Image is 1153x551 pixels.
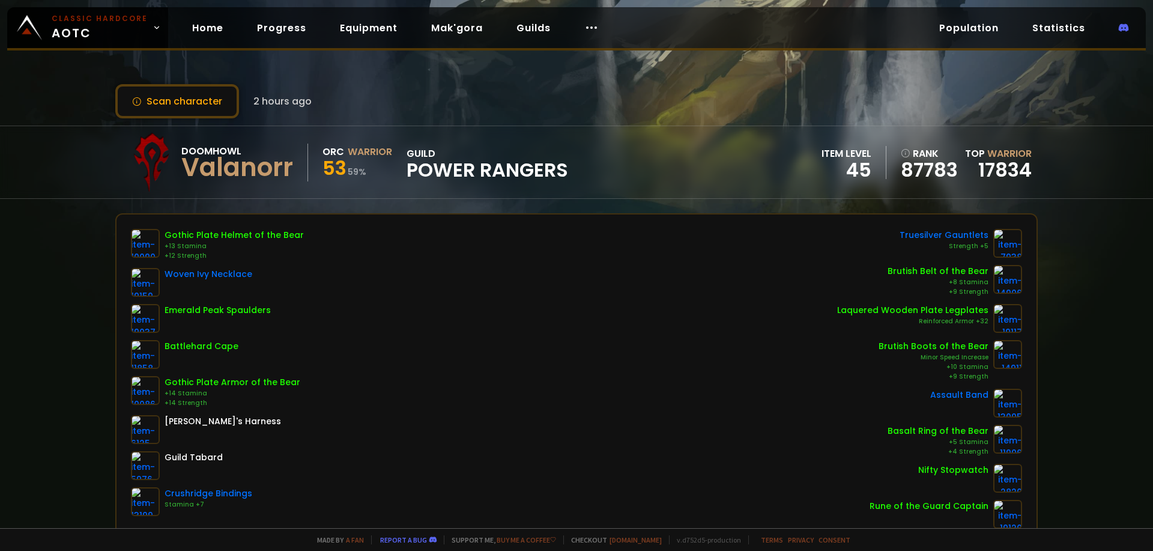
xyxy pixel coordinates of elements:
[870,500,988,513] div: Rune of the Guard Captain
[52,13,148,24] small: Classic Hardcore
[165,340,238,353] div: Battlehard Cape
[930,389,988,401] div: Assault Band
[993,389,1022,418] img: item-13095
[322,144,344,159] div: Orc
[310,535,364,544] span: Made by
[380,535,427,544] a: Report a bug
[131,268,160,297] img: item-19159
[165,398,300,408] div: +14 Strength
[822,161,871,179] div: 45
[165,229,304,242] div: Gothic Plate Helmet of the Bear
[507,16,560,40] a: Guilds
[131,229,160,258] img: item-10090
[822,146,871,161] div: item level
[965,146,1032,161] div: Top
[888,265,988,278] div: Brutish Belt of the Bear
[7,7,168,48] a: Classic HardcoreAOTC
[346,535,364,544] a: a fan
[322,154,347,181] span: 53
[837,304,988,317] div: Laquered Wooden Plate Legplates
[993,229,1022,258] img: item-7938
[888,287,988,297] div: +9 Strength
[761,535,783,544] a: Terms
[165,500,252,510] div: Stamina +7
[348,166,366,178] small: 59 %
[610,535,662,544] a: [DOMAIN_NAME]
[879,362,988,372] div: +10 Stamina
[993,500,1022,529] img: item-19120
[165,242,304,251] div: +13 Stamina
[131,415,160,444] img: item-6125
[330,16,407,40] a: Equipment
[993,464,1022,493] img: item-2820
[888,425,988,437] div: Basalt Ring of the Bear
[669,535,741,544] span: v. d752d5 - production
[407,161,568,179] span: Power Rangers
[115,84,239,118] button: Scan character
[993,425,1022,454] img: item-11996
[987,147,1032,160] span: Warrior
[788,535,814,544] a: Privacy
[131,487,160,516] img: item-13199
[1023,16,1095,40] a: Statistics
[888,447,988,457] div: +4 Strength
[165,389,300,398] div: +14 Stamina
[819,535,850,544] a: Consent
[165,268,252,281] div: Woven Ivy Necklace
[563,535,662,544] span: Checkout
[993,304,1022,333] img: item-19117
[165,415,281,428] div: [PERSON_NAME]'s Harness
[888,437,988,447] div: +5 Stamina
[131,304,160,333] img: item-19037
[247,16,316,40] a: Progress
[131,376,160,405] img: item-10086
[879,340,988,353] div: Brutish Boots of the Bear
[422,16,492,40] a: Mak'gora
[165,376,300,389] div: Gothic Plate Armor of the Bear
[918,464,988,476] div: Nifty Stopwatch
[131,451,160,480] img: item-5976
[131,340,160,369] img: item-11858
[497,535,556,544] a: Buy me a coffee
[900,242,988,251] div: Strength +5
[348,144,392,159] div: Warrior
[52,13,148,42] span: AOTC
[993,265,1022,294] img: item-14906
[181,159,293,177] div: Valanorr
[879,353,988,362] div: Minor Speed Increase
[444,535,556,544] span: Support me,
[879,372,988,382] div: +9 Strength
[993,340,1022,369] img: item-14911
[837,317,988,326] div: Reinforced Armor +32
[930,16,1008,40] a: Population
[978,156,1032,183] a: 17834
[901,146,958,161] div: rank
[181,144,293,159] div: Doomhowl
[407,146,568,179] div: guild
[165,304,271,317] div: Emerald Peak Spaulders
[165,451,223,464] div: Guild Tabard
[888,278,988,287] div: +8 Stamina
[165,251,304,261] div: +12 Strength
[900,229,988,242] div: Truesilver Gauntlets
[165,487,252,500] div: Crushridge Bindings
[183,16,233,40] a: Home
[253,94,312,109] span: 2 hours ago
[901,161,958,179] a: 87783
